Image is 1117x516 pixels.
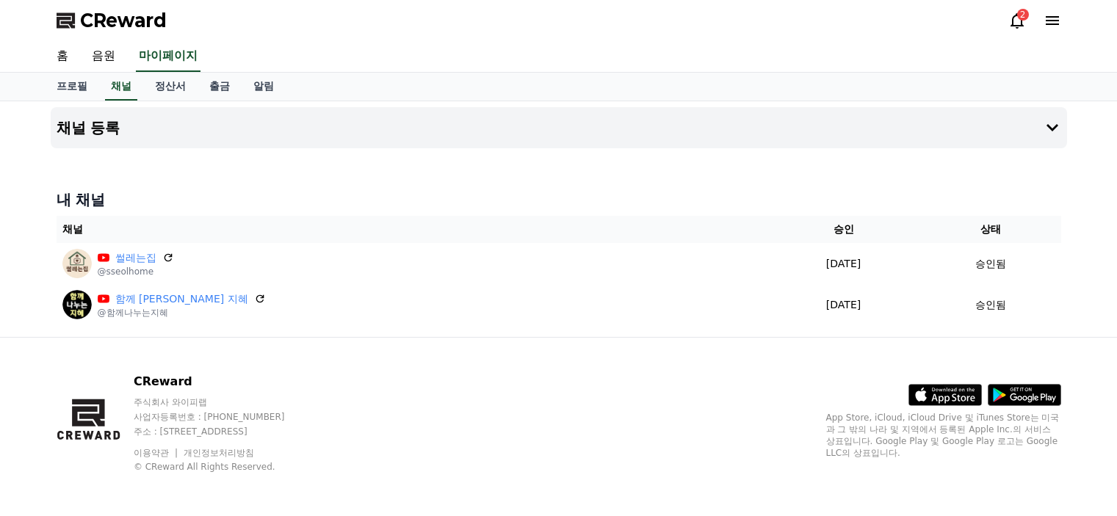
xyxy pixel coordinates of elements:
img: 함께 나누는 지혜 [62,290,92,319]
a: 마이페이지 [136,41,200,72]
a: 개인정보처리방침 [184,448,254,458]
a: 썰레는집 [115,250,156,266]
img: 썰레는집 [62,249,92,278]
a: 이용약관 [134,448,180,458]
a: 음원 [80,41,127,72]
a: CReward [57,9,167,32]
span: CReward [80,9,167,32]
p: [DATE] [773,256,914,272]
p: © CReward All Rights Reserved. [134,461,313,473]
p: 승인됨 [975,256,1006,272]
a: 정산서 [143,73,198,101]
p: [DATE] [773,297,914,313]
p: 승인됨 [975,297,1006,313]
a: 알림 [242,73,286,101]
button: 채널 등록 [51,107,1067,148]
a: 프로필 [45,73,99,101]
p: CReward [134,373,313,390]
p: @함께나누는지혜 [98,307,266,319]
p: @sseolhome [98,266,174,277]
a: 채널 [105,73,137,101]
a: 홈 [45,41,80,72]
p: App Store, iCloud, iCloud Drive 및 iTunes Store는 미국과 그 밖의 나라 및 지역에서 등록된 Apple Inc.의 서비스 상표입니다. Goo... [826,412,1061,459]
th: 상태 [920,216,1060,243]
p: 사업자등록번호 : [PHONE_NUMBER] [134,411,313,423]
th: 채널 [57,216,767,243]
p: 주소 : [STREET_ADDRESS] [134,426,313,437]
a: 출금 [198,73,242,101]
a: 함께 [PERSON_NAME] 지혜 [115,291,248,307]
h4: 채널 등록 [57,120,120,136]
div: 2 [1017,9,1029,21]
th: 승인 [767,216,920,243]
a: 2 [1008,12,1026,29]
p: 주식회사 와이피랩 [134,396,313,408]
h4: 내 채널 [57,189,1061,210]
